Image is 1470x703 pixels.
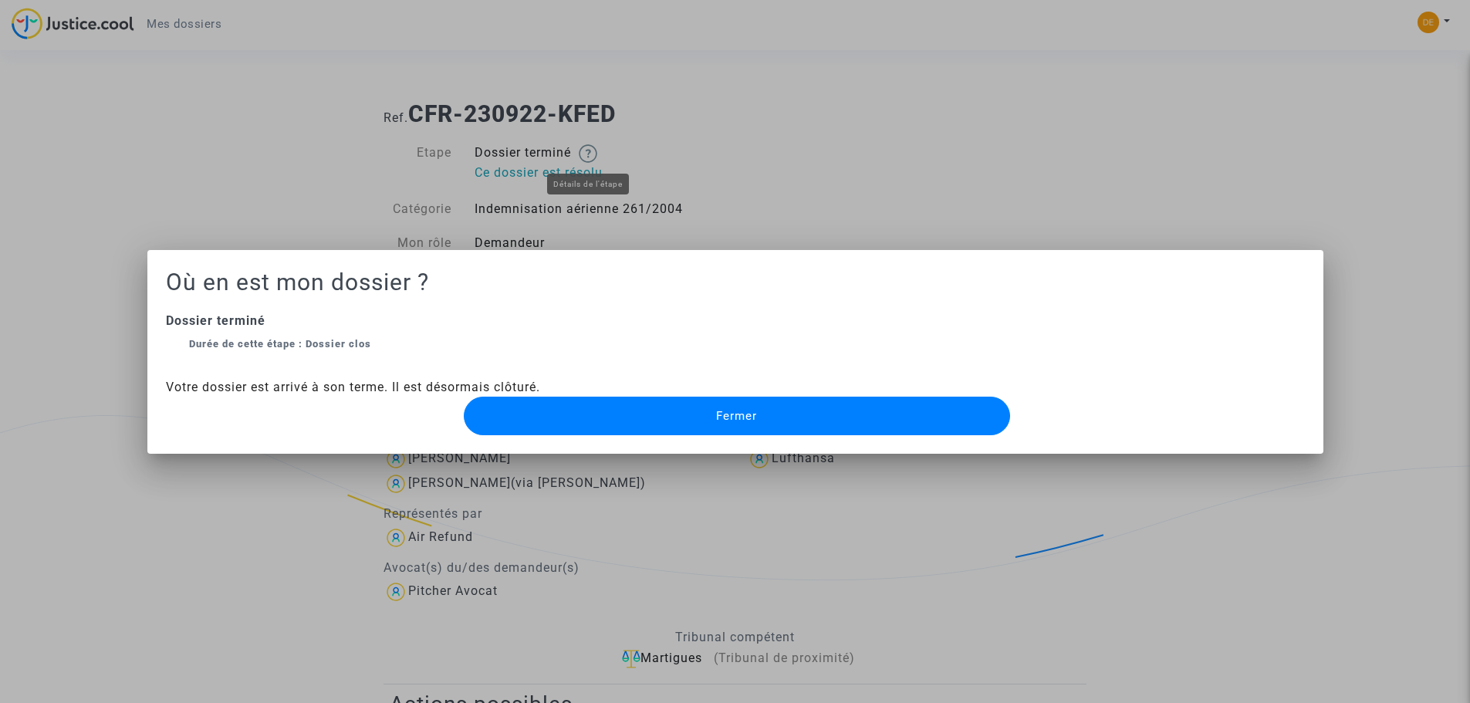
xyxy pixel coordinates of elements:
[716,409,757,423] span: Fermer
[166,312,1305,330] div: Dossier terminé
[189,338,371,350] strong: Durée de cette étape : Dossier clos
[166,378,1305,397] div: Votre dossier est arrivé à son terme. Il est désormais clôturé.
[166,269,1305,296] h1: Où en est mon dossier ?
[464,397,1010,435] button: Fermer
